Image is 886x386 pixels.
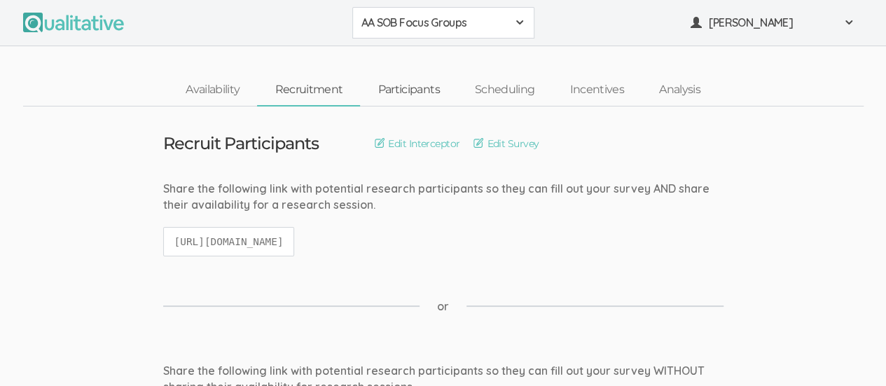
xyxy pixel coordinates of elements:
[257,75,360,105] a: Recruitment
[360,75,457,105] a: Participants
[23,13,124,32] img: Qualitative
[457,75,553,105] a: Scheduling
[168,75,257,105] a: Availability
[816,319,886,386] iframe: Chat Widget
[552,75,642,105] a: Incentives
[163,135,319,153] h3: Recruit Participants
[473,136,539,151] a: Edit Survey
[642,75,718,105] a: Analysis
[361,15,507,31] span: AA SOB Focus Groups
[709,15,835,31] span: [PERSON_NAME]
[163,227,295,257] code: [URL][DOMAIN_NAME]
[163,181,724,213] div: Share the following link with potential research participants so they can fill out your survey AN...
[437,298,449,315] span: or
[681,7,864,39] button: [PERSON_NAME]
[352,7,534,39] button: AA SOB Focus Groups
[375,136,459,151] a: Edit Interceptor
